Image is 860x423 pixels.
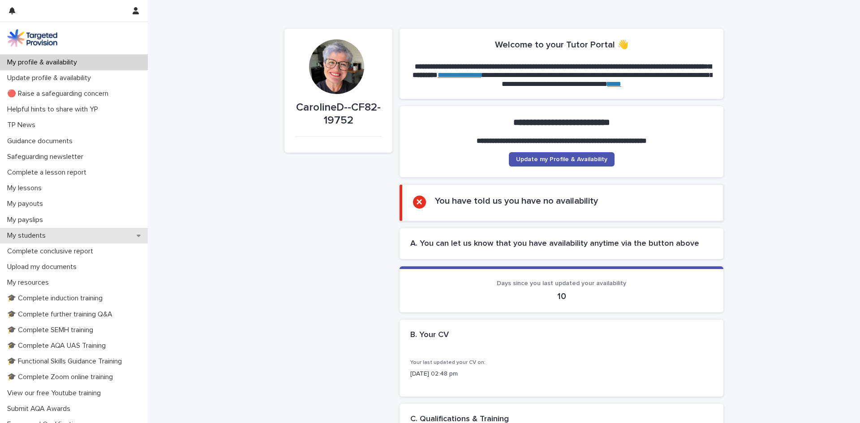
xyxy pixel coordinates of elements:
p: CarolineD--CF82-19752 [295,101,382,127]
p: 🎓 Complete Zoom online training [4,373,120,381]
p: 🎓 Functional Skills Guidance Training [4,357,129,366]
p: My profile & availability [4,58,84,67]
p: 🎓 Complete AQA UAS Training [4,342,113,350]
p: Helpful hints to share with YP [4,105,105,114]
p: My lessons [4,184,49,192]
p: 🎓 Complete induction training [4,294,110,303]
p: 🎓 Complete SEMH training [4,326,100,334]
p: My payslips [4,216,50,224]
p: 10 [410,291,713,302]
p: Guidance documents [4,137,80,145]
p: TP News [4,121,43,129]
span: Update my Profile & Availability [516,156,607,162]
p: 🔴 Raise a safeguarding concern [4,90,116,98]
p: Safeguarding newsletter [4,153,90,161]
p: My payouts [4,200,50,208]
span: Your last updated your CV on: [410,360,486,365]
p: 🎓 Complete further training Q&A [4,310,120,319]
p: Complete conclusive report [4,247,100,256]
img: M5nRWzHhSzIhMunXDL62 [7,29,57,47]
a: Update my Profile & Availability [509,152,615,167]
p: Complete a lesson report [4,168,94,177]
span: Days since you last updated your availability [497,280,626,286]
p: View our free Youtube training [4,389,108,397]
p: Update profile & availability [4,74,98,82]
h2: Welcome to your Tutor Portal 👋 [495,39,628,50]
p: Upload my documents [4,263,84,271]
h2: B. Your CV [410,330,449,340]
p: My resources [4,278,56,287]
p: [DATE] 02:48 pm [410,369,713,379]
p: My students [4,231,53,240]
h2: You have told us you have no availability [435,196,598,206]
p: Submit AQA Awards [4,405,77,413]
h2: A. You can let us know that you have availability anytime via the button above [410,239,713,249]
